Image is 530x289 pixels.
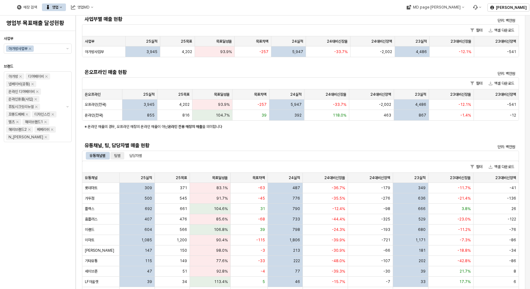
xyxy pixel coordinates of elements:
[9,104,34,110] div: 퓨토시크릿리뉴얼
[468,80,485,87] button: 필터
[421,269,426,274] span: 39
[508,217,516,222] span: -122
[495,39,516,44] span: 23대비신장액
[289,238,300,243] span: 1,806
[180,185,187,190] span: 371
[458,102,471,107] span: -12.1%
[4,36,13,41] span: 사업부
[415,39,427,44] span: 23실적
[85,279,98,284] span: LF아울렛
[256,238,265,243] span: -115
[6,20,69,26] h4: 영업부 목표매출 달성현황
[85,196,94,201] span: 가두점
[177,238,187,243] span: 1,200
[9,119,15,125] div: 엘츠
[110,152,124,160] div: 팀별
[383,269,390,274] span: -30
[332,248,345,253] span: -30.9%
[85,39,94,44] span: 사업부
[332,206,345,211] span: -12.4%
[457,258,471,263] span: -42.8%
[507,102,516,107] span: -541
[144,185,152,190] span: 309
[143,92,155,97] span: 25실적
[289,175,300,180] span: 24실적
[9,88,35,95] div: 온라인 디어베이비
[290,92,302,97] span: 24실적
[381,238,390,243] span: -721
[144,227,152,232] span: 604
[457,217,471,222] span: -23.0%
[216,185,228,190] span: 83.1%
[180,206,187,211] span: 661
[468,163,485,171] button: 필터
[258,196,265,201] span: -45
[85,217,97,222] span: 홈플러스
[4,64,13,69] span: 브랜드
[146,49,157,54] span: 3,945
[332,217,345,222] span: -44.4%
[214,92,230,97] span: 목표달성율
[212,175,228,180] span: 목표달성율
[141,175,152,180] span: 25실적
[147,113,155,118] span: 855
[415,238,426,243] span: 1,171
[495,92,516,97] span: 23대비신장액
[26,113,28,116] div: Remove 꼬똥드베베
[258,217,265,222] span: -68
[509,238,516,243] span: -86
[85,49,104,54] span: 아가방사업부
[34,111,50,117] div: 디자인스킨
[514,269,516,274] span: 8
[414,18,515,23] p: 단위: 백만원
[9,96,33,102] div: 온라인용품(사입)
[486,80,517,87] button: 엑셀 다운로드
[114,152,121,160] div: 팀별
[292,206,300,211] span: 790
[381,185,390,190] span: -179
[381,227,390,232] span: -193
[146,39,157,44] span: 25실적
[458,227,471,232] span: -11.2%
[421,279,426,284] span: 33
[29,47,31,50] div: Remove 아가방사업부
[459,49,471,54] span: -12.1%
[332,227,345,232] span: -24.3%
[419,258,426,263] span: 202
[51,113,54,116] div: Remove 디자인스킨
[252,175,265,180] span: 목표차액
[496,5,527,10] p: [PERSON_NAME]
[35,105,38,108] div: Remove 퓨토시크릿리뉴얼
[332,269,345,274] span: -39.3%
[509,258,516,263] span: -86
[182,269,187,274] span: 51
[147,269,152,274] span: 47
[67,3,97,11] button: 영업MD
[182,279,187,284] span: 34
[293,248,300,253] span: 213
[77,5,90,9] div: 영업MD
[418,227,426,232] span: 680
[419,248,426,253] span: 181
[85,92,101,97] span: 온오프라인
[292,217,300,222] span: 733
[144,102,155,107] span: 3,945
[28,73,44,80] div: 디어베이비
[260,227,265,232] span: 39
[141,238,152,243] span: 1,085
[85,16,407,22] h5: 사업부별 매출 현황
[25,119,43,125] div: 해외브랜드1
[180,248,187,253] span: 150
[415,92,426,97] span: 23실적
[332,258,345,263] span: -48.0%
[334,49,348,54] span: -33.7%
[9,111,24,117] div: 꼬똥드베베
[462,206,471,211] span: 3.8%
[495,175,516,180] span: 23대비신장액
[460,113,471,118] span: -1.4%
[292,185,300,190] span: 487
[216,238,228,243] span: 90.4%
[16,121,19,123] div: Remove 엘츠
[262,113,267,118] span: 39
